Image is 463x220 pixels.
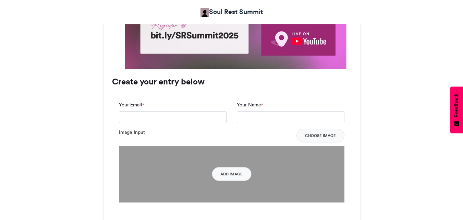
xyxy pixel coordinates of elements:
[212,167,251,181] button: Add Image
[450,86,463,133] button: Feedback - Show survey
[453,93,460,117] span: Feedback
[119,101,144,108] label: Your Email
[237,101,263,108] label: Your Name
[200,7,263,17] a: Soul Rest Summit
[112,78,351,86] h3: Create your entry below
[119,129,145,136] label: Image Input
[200,8,209,17] img: Eunice Adeola
[296,129,344,142] button: Choose Image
